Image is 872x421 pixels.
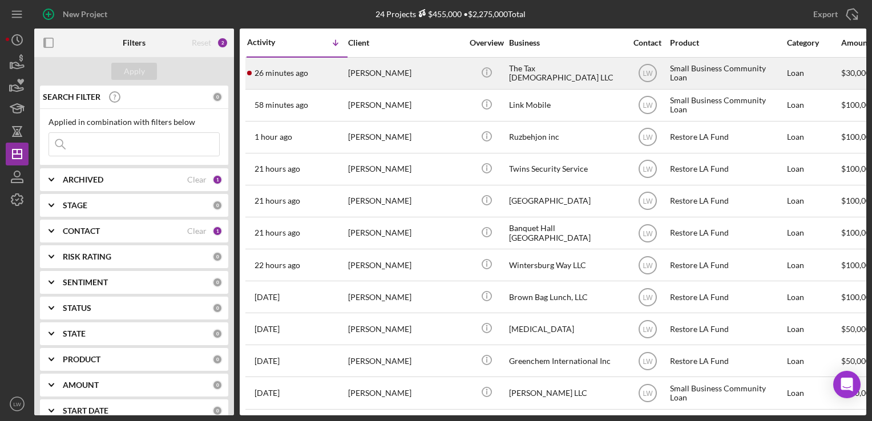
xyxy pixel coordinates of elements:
text: LW [643,70,653,78]
div: Product [670,38,784,47]
button: Apply [111,63,157,80]
div: Loan [787,122,840,152]
text: LW [643,261,653,269]
div: Apply [124,63,145,80]
div: Greenchem International Inc [509,346,623,376]
div: 0 [212,380,223,390]
time: 2025-09-16 21:02 [255,228,300,237]
b: START DATE [63,406,108,415]
div: Twins Security Service [509,154,623,184]
div: Restore LA Fund [670,250,784,280]
div: Loan [787,378,840,408]
div: 0 [212,277,223,288]
div: [PERSON_NAME] [348,314,462,344]
time: 2025-09-17 16:57 [255,132,292,141]
div: Restore LA Fund [670,282,784,312]
time: 2025-09-16 21:14 [255,164,300,173]
text: LW [643,165,653,173]
text: LW [643,390,653,398]
b: RISK RATING [63,252,111,261]
div: 0 [212,406,223,416]
b: STAGE [63,201,87,210]
text: LW [643,325,653,333]
b: Filters [123,38,146,47]
b: ARCHIVED [63,175,103,184]
div: Loan [787,186,840,216]
time: 2025-09-16 04:04 [255,357,280,366]
text: LW [643,133,653,141]
time: 2025-09-15 19:25 [255,388,280,398]
div: 1 [212,175,223,185]
div: Restore LA Fund [670,122,784,152]
text: LW [643,229,653,237]
time: 2025-09-16 20:33 [255,261,300,270]
time: 2025-09-17 17:56 [255,68,308,78]
div: Restore LA Fund [670,346,784,376]
div: 0 [212,92,223,102]
text: LW [643,197,653,205]
span: $50,000 [841,324,870,334]
time: 2025-09-16 15:21 [255,325,280,334]
div: [GEOGRAPHIC_DATA] [509,186,623,216]
div: Overview [465,38,508,47]
div: New Project [63,3,107,26]
div: Loan [787,58,840,88]
div: [PERSON_NAME] LLC [509,378,623,408]
div: Loan [787,90,840,120]
div: Export [813,3,838,26]
span: $50,000 [841,356,870,366]
div: Restore LA Fund [670,218,784,248]
div: Restore LA Fund [670,154,784,184]
text: LW [643,357,653,365]
div: Category [787,38,840,47]
b: SEARCH FILTER [43,92,100,102]
div: Activity [247,38,297,47]
b: SENTIMENT [63,278,108,287]
text: LW [643,293,653,301]
div: Loan [787,282,840,312]
div: [PERSON_NAME] [348,346,462,376]
div: The Tax [DEMOGRAPHIC_DATA] LLC [509,58,623,88]
div: Loan [787,346,840,376]
div: Wintersburg Way LLC [509,250,623,280]
div: [PERSON_NAME] [348,58,462,88]
div: Loan [787,314,840,344]
span: $30,000 [841,68,870,78]
div: Clear [187,226,207,236]
div: Small Business Community Loan [670,58,784,88]
div: 24 Projects • $2,275,000 Total [376,9,526,19]
div: Applied in combination with filters below [49,118,220,127]
div: Restore LA Fund [670,314,784,344]
div: [PERSON_NAME] [348,90,462,120]
b: STATUS [63,303,91,313]
div: Brown Bag Lunch, LLC [509,282,623,312]
button: LW [6,392,29,415]
div: Client [348,38,462,47]
div: Reset [192,38,211,47]
div: Link Mobile [509,90,623,120]
div: Loan [787,250,840,280]
div: [PERSON_NAME] [348,154,462,184]
div: Small Business Community Loan [670,90,784,120]
div: [MEDICAL_DATA] [509,314,623,344]
time: 2025-09-17 17:25 [255,100,308,110]
div: [PERSON_NAME] [348,186,462,216]
div: 2 [217,37,228,48]
div: Loan [787,218,840,248]
div: [PERSON_NAME] [348,122,462,152]
div: Business [509,38,623,47]
div: [PERSON_NAME] [348,218,462,248]
div: [PERSON_NAME] [348,378,462,408]
div: Loan [787,154,840,184]
div: [PERSON_NAME] [348,282,462,312]
div: Small Business Community Loan [670,378,784,408]
div: Restore LA Fund [670,186,784,216]
text: LW [643,102,653,110]
time: 2025-09-16 18:01 [255,293,280,302]
time: 2025-09-16 21:12 [255,196,300,205]
div: Ruzbehjon inc [509,122,623,152]
div: 0 [212,200,223,211]
b: AMOUNT [63,380,99,390]
div: 0 [212,252,223,262]
div: $455,000 [416,9,462,19]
